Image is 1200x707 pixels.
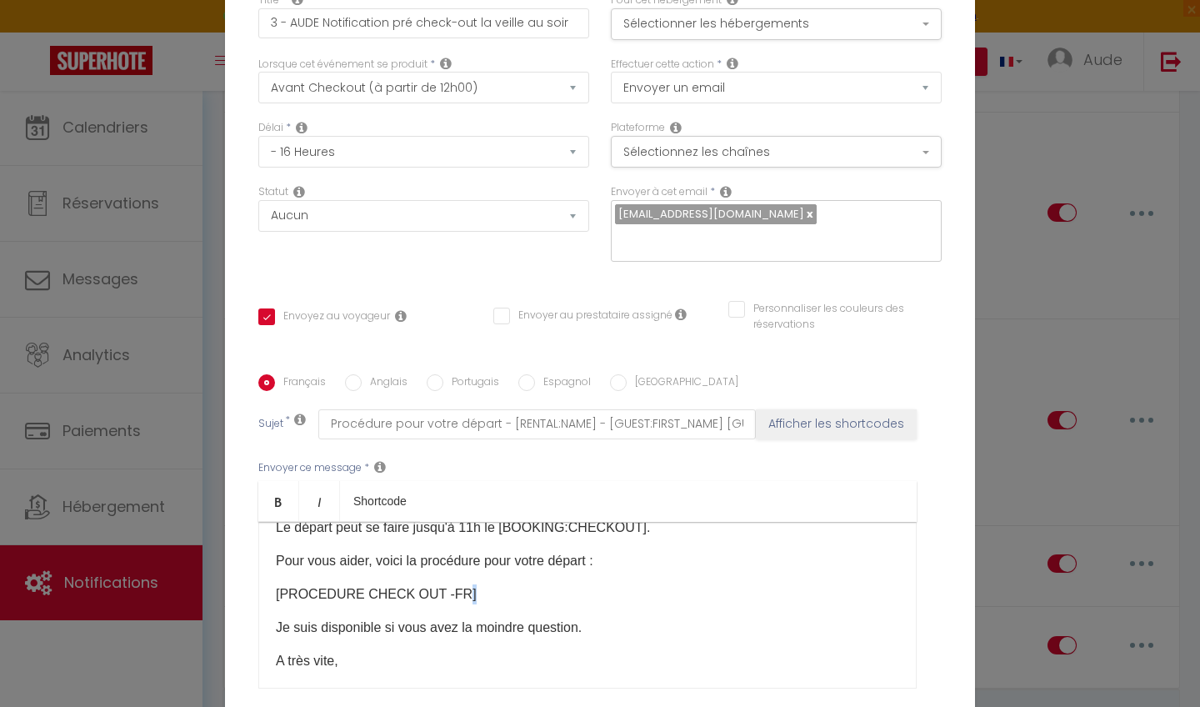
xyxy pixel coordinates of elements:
[258,460,362,476] label: Envoyer ce message
[611,120,665,136] label: Plateforme
[275,374,326,393] label: Français
[299,481,340,521] a: Italic
[276,584,899,604] p: [PROCEDURE CHECK OUT -FR]​
[627,374,738,393] label: [GEOGRAPHIC_DATA]
[535,374,591,393] label: Espagnol
[443,374,499,393] label: Portugais
[293,185,305,198] i: Booking status
[258,416,283,434] label: Sujet
[258,57,427,73] label: Lorsque cet événement se produit
[675,308,687,321] i: Envoyer au prestataire si il est assigné
[276,518,899,538] p: Le départ peut se faire jusqu'à 11h le [BOOKING:CHECKOUT]​.
[756,409,917,439] button: Afficher les shortcodes
[727,57,738,70] i: Action Type
[294,413,306,426] i: Subject
[720,185,732,198] i: Recipient
[276,651,899,671] p: A très vite,
[296,121,307,134] i: Action Time
[611,184,707,200] label: Envoyer à cet email
[258,120,283,136] label: Délai
[618,206,804,222] span: [EMAIL_ADDRESS][DOMAIN_NAME]
[362,374,407,393] label: Anglais
[258,184,288,200] label: Statut
[611,57,714,73] label: Effectuer cette action
[13,7,63,57] button: Ouvrir le widget de chat LiveChat
[611,136,942,168] button: Sélectionnez les chaînes
[611,8,942,40] button: Sélectionner les hébergements
[340,481,420,521] a: Shortcode
[395,309,407,323] i: Envoyer au voyageur
[440,57,452,70] i: Event Occur
[670,121,682,134] i: Action Channel
[276,618,899,638] p: Je suis disponible si vous avez la moindre question.
[276,684,899,704] p: Aude
[258,481,299,521] a: Bold
[374,460,386,474] i: Message
[276,551,899,571] p: Pour vous aider, voici la procédure pour votre départ :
